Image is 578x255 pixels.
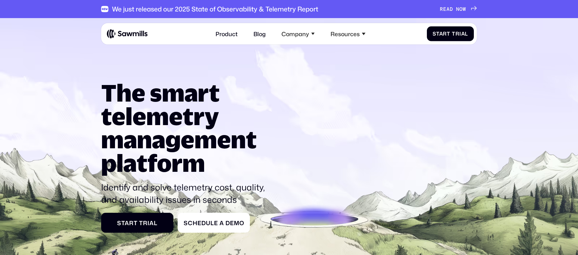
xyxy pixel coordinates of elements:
p: Identify and solve telemetry cost, quality, and availability issues in seconds [101,181,269,206]
div: Company [281,30,309,37]
h1: The smart telemetry management platform [101,81,269,175]
a: Blog [249,26,270,42]
div: READ NOW [440,6,466,12]
div: Schedule a Demo [184,219,244,226]
a: Start Trial [101,213,173,233]
a: READ NOW [440,6,477,12]
a: Schedule a Demo [178,213,250,233]
a: Product [211,26,242,42]
div: We just released our 2025 State of Observability & Telemetry Report [112,5,318,13]
div: Resources [331,30,360,37]
a: Start Trial [427,26,474,41]
div: Start Trial [107,219,168,226]
div: Start Trial [433,31,468,37]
